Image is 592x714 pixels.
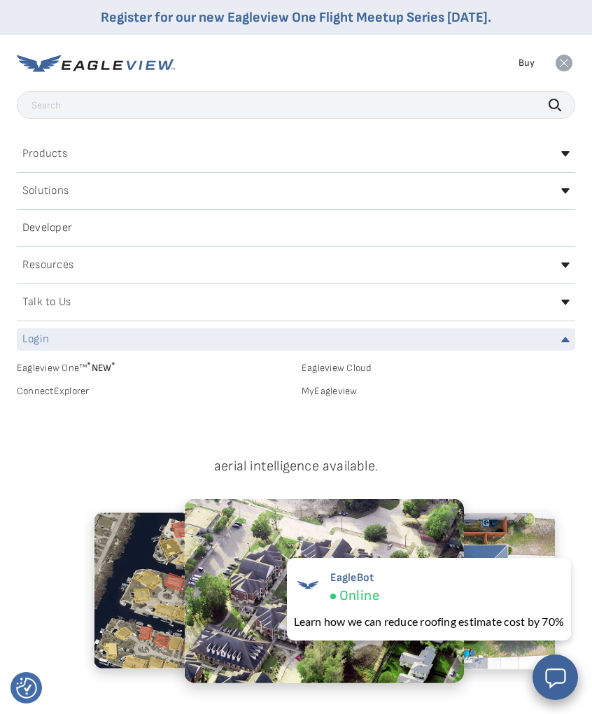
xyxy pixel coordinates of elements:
a: Register for our new Eagleview One Flight Meetup Series [DATE]. [101,9,491,26]
a: Eagleview One™*NEW* [17,358,290,374]
button: Open chat window [533,654,578,700]
span: EagleBot [330,571,379,584]
span: Online [339,587,379,605]
img: Revisit consent button [16,678,37,699]
img: EagleBot [294,571,322,599]
input: Search [17,91,575,119]
a: MyEagleview [302,385,575,398]
div: Learn how we can reduce roofing estimate cost by 70% [294,613,564,630]
a: Developer [17,217,575,239]
h2: Solutions [22,185,69,197]
img: 5.2.png [94,512,332,669]
a: Eagleview Cloud [302,362,575,374]
h2: Resources [22,260,73,271]
h2: Developer [22,223,72,234]
h2: Talk to Us [22,297,71,308]
img: 1.2.png [184,498,464,683]
h2: Products [22,148,67,160]
a: ConnectExplorer [17,385,290,398]
span: NEW [87,362,115,374]
a: Buy [519,57,535,69]
h2: Login [22,334,49,345]
button: Consent Preferences [16,678,37,699]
